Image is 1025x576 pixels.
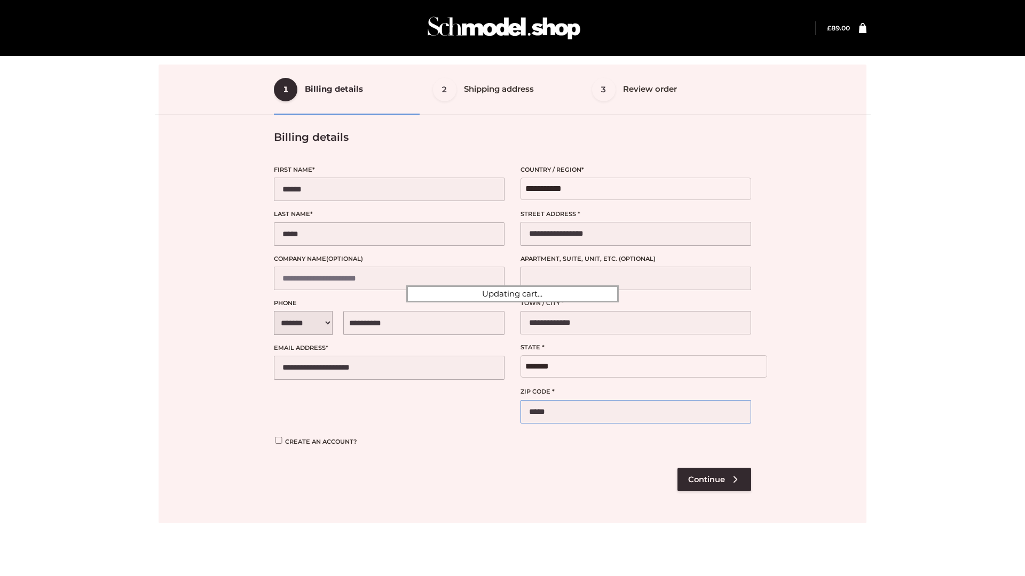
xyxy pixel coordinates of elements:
div: Updating cart... [406,285,619,302]
img: Schmodel Admin 964 [424,7,584,49]
span: £ [827,24,831,32]
a: £89.00 [827,24,850,32]
bdi: 89.00 [827,24,850,32]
